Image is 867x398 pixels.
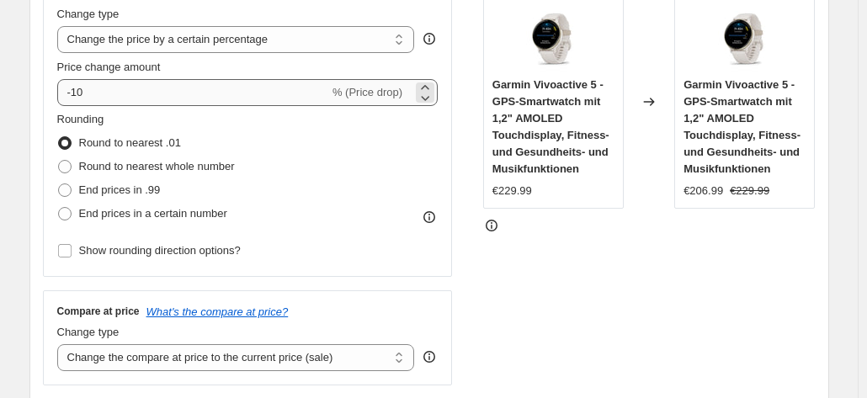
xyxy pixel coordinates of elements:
span: Show rounding direction options? [79,244,241,257]
strike: €229.99 [730,183,769,199]
span: Round to nearest .01 [79,136,181,149]
h3: Compare at price [57,305,140,318]
div: €229.99 [492,183,532,199]
span: Change type [57,326,120,338]
span: End prices in .99 [79,183,161,196]
div: help [421,30,438,47]
span: Change type [57,8,120,20]
span: Garmin Vivoactive 5 - GPS-Smartwatch mit 1,2" AMOLED Touchdisplay, Fitness- und Gesundheits- und ... [492,78,609,175]
span: Price change amount [57,61,161,73]
span: Round to nearest whole number [79,160,235,172]
span: Rounding [57,113,104,125]
input: -15 [57,79,329,106]
span: Garmin Vivoactive 5 - GPS-Smartwatch mit 1,2" AMOLED Touchdisplay, Fitness- und Gesundheits- und ... [683,78,801,175]
img: 61xytGU_pNL_80x.jpg [711,4,779,72]
span: End prices in a certain number [79,207,227,220]
button: What's the compare at price? [146,305,289,318]
img: 61xytGU_pNL_80x.jpg [519,4,587,72]
div: help [421,348,438,365]
div: €206.99 [683,183,723,199]
span: % (Price drop) [332,86,402,98]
